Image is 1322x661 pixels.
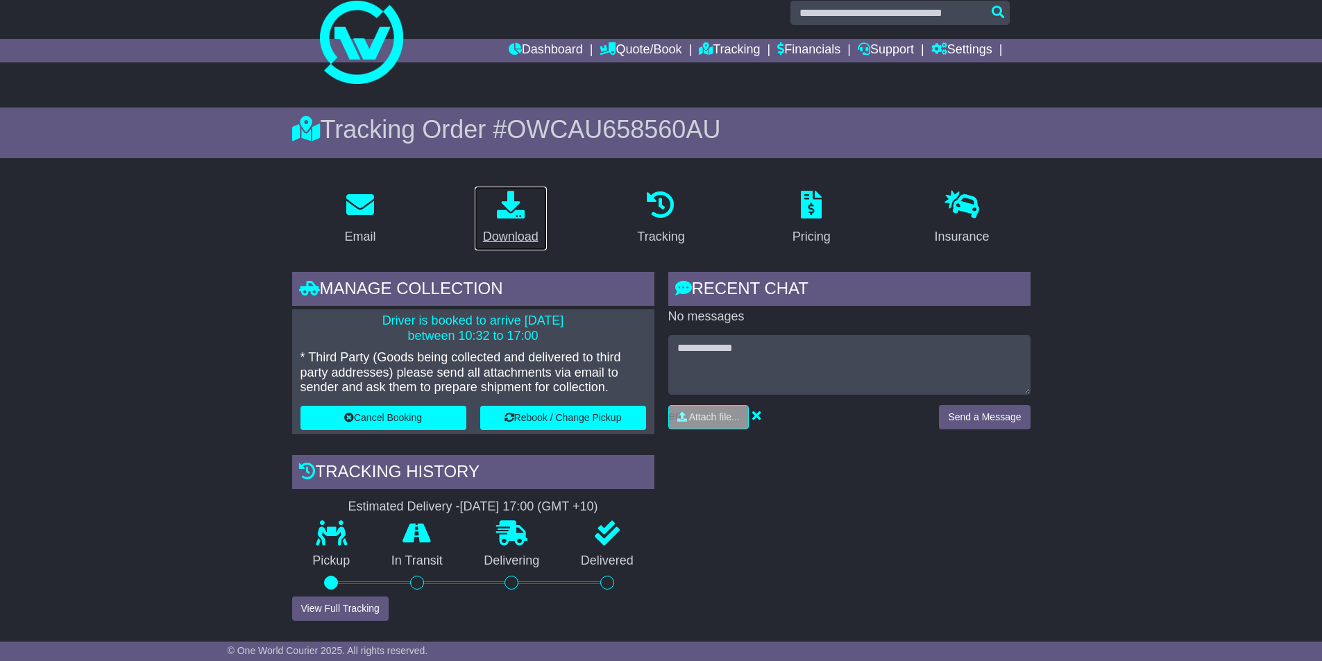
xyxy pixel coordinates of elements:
a: Pricing [783,186,840,251]
a: Financials [777,39,840,62]
button: Cancel Booking [300,406,466,430]
a: Insurance [926,186,999,251]
a: Quote/Book [600,39,681,62]
p: No messages [668,309,1031,325]
a: Tracking [628,186,693,251]
p: Delivered [560,553,654,569]
a: Email [335,186,384,251]
span: © One World Courier 2025. All rights reserved. [228,645,428,656]
button: View Full Tracking [292,596,389,621]
a: Settings [931,39,992,62]
p: Pickup [292,553,371,569]
a: Download [474,186,548,251]
div: Estimated Delivery - [292,499,654,515]
div: Manage collection [292,272,654,309]
button: Rebook / Change Pickup [480,406,646,430]
a: Support [858,39,914,62]
div: Pricing [793,228,831,246]
div: RECENT CHAT [668,272,1031,309]
div: [DATE] 17:00 (GMT +10) [460,499,598,515]
div: Download [483,228,539,246]
span: OWCAU658560AU [507,115,720,144]
div: Tracking Order # [292,114,1031,144]
a: Dashboard [509,39,583,62]
div: Tracking history [292,455,654,492]
div: Insurance [935,228,990,246]
a: Tracking [699,39,760,62]
p: Driver is booked to arrive [DATE] between 10:32 to 17:00 [300,314,646,343]
button: Send a Message [939,405,1030,429]
p: Delivering [464,553,561,569]
div: Email [344,228,375,246]
div: Tracking [637,228,684,246]
p: * Third Party (Goods being collected and delivered to third party addresses) please send all atta... [300,350,646,395]
p: In Transit [371,553,464,569]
